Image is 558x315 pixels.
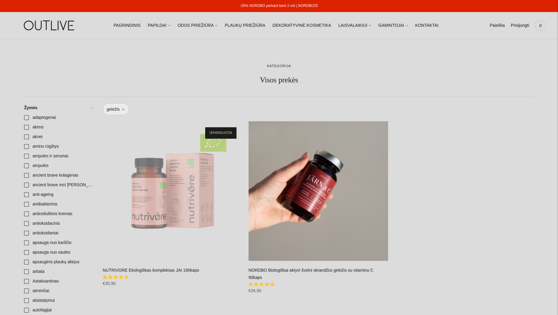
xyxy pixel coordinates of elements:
[249,121,388,261] a: NORDBO Biologiškai aktyvi švelni skrandžiui geležis su vitaminu C 90kaps
[20,161,97,171] a: ampulės
[20,219,97,228] a: antioksidacinis
[20,122,97,132] a: akims
[177,19,218,32] a: ODOS PRIEŽIŪRA
[249,282,276,287] span: 5.00 stars
[535,19,546,32] a: 0
[20,103,97,113] a: Žymės
[20,276,97,286] a: Astaksantinas
[103,121,243,261] a: NUTRIVORE Ekologiškas kompleksas JAI 180kaps
[20,248,97,257] a: apsauga nuo saules
[273,19,331,32] a: DEKORATYVINĖ KOSMETIKA
[249,268,374,280] a: NORDBO Biologiškai aktyvi švelni skrandžiui geležis su vitaminu C 90kaps
[490,19,505,32] a: Paieška
[20,113,97,122] a: adaptogenai
[20,286,97,296] a: atminčiai
[240,4,318,8] a: -25% NORDBO perkant bent 2 vnt | NORDBO25
[20,209,97,219] a: anticeliulitinis kremas
[338,19,371,32] a: LAISVALAIKIUI
[20,151,97,161] a: ampules ir serumai
[114,19,141,32] a: PAGRINDINIS
[415,19,438,32] a: KONTAKTAI
[20,257,97,267] a: apsauginis plaukų aliejus
[103,281,116,286] span: €30,90
[103,103,129,115] a: geležis
[20,267,97,276] a: arbata
[20,296,97,305] a: atsistatymui
[20,171,97,180] a: ancient brave kolagenas
[103,275,130,279] span: 4.50 stars
[249,288,262,293] span: €26,90
[20,132,97,142] a: aknei
[20,190,97,199] a: anti-ageing
[225,19,265,32] a: PLAUKŲ PRIEŽIŪRA
[103,268,199,273] a: NUTRIVORE Ekologiškas kompleksas JAI 180kaps
[20,142,97,151] a: amino rūgštys
[20,180,97,190] a: ancient brave mct [PERSON_NAME]
[20,228,97,238] a: antioksidantai
[12,15,87,36] img: OUTLIVE
[148,19,171,32] a: PAPILDAI
[511,19,529,32] a: Prisijungti
[536,21,545,30] span: 0
[20,199,97,209] a: antibakterinis
[378,19,408,32] a: GAMINTOJAI
[20,305,97,315] a: autofagijai
[20,238,97,248] a: apsauga nuo karščio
